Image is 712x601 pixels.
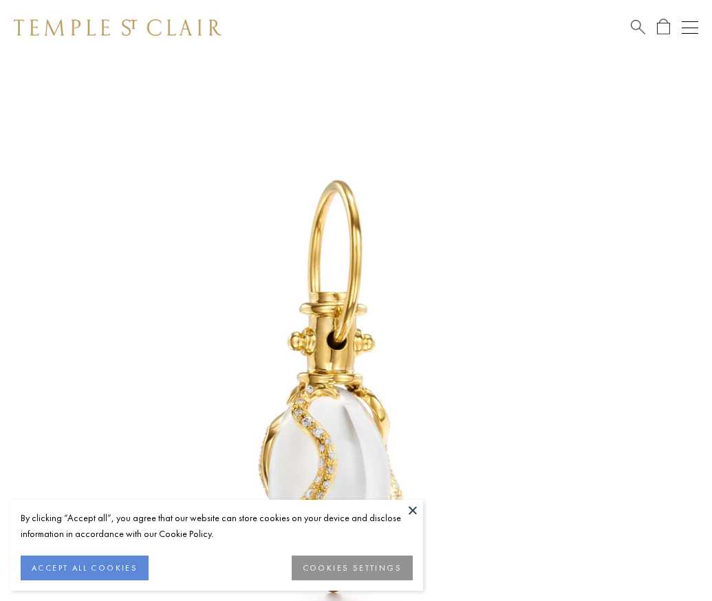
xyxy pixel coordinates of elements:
[657,19,670,36] a: Open Shopping Bag
[21,556,149,580] button: ACCEPT ALL COOKIES
[14,19,222,36] img: Temple St. Clair
[292,556,413,580] button: COOKIES SETTINGS
[682,19,698,36] button: Open navigation
[631,19,645,36] a: Search
[21,510,413,542] div: By clicking “Accept all”, you agree that our website can store cookies on your device and disclos...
